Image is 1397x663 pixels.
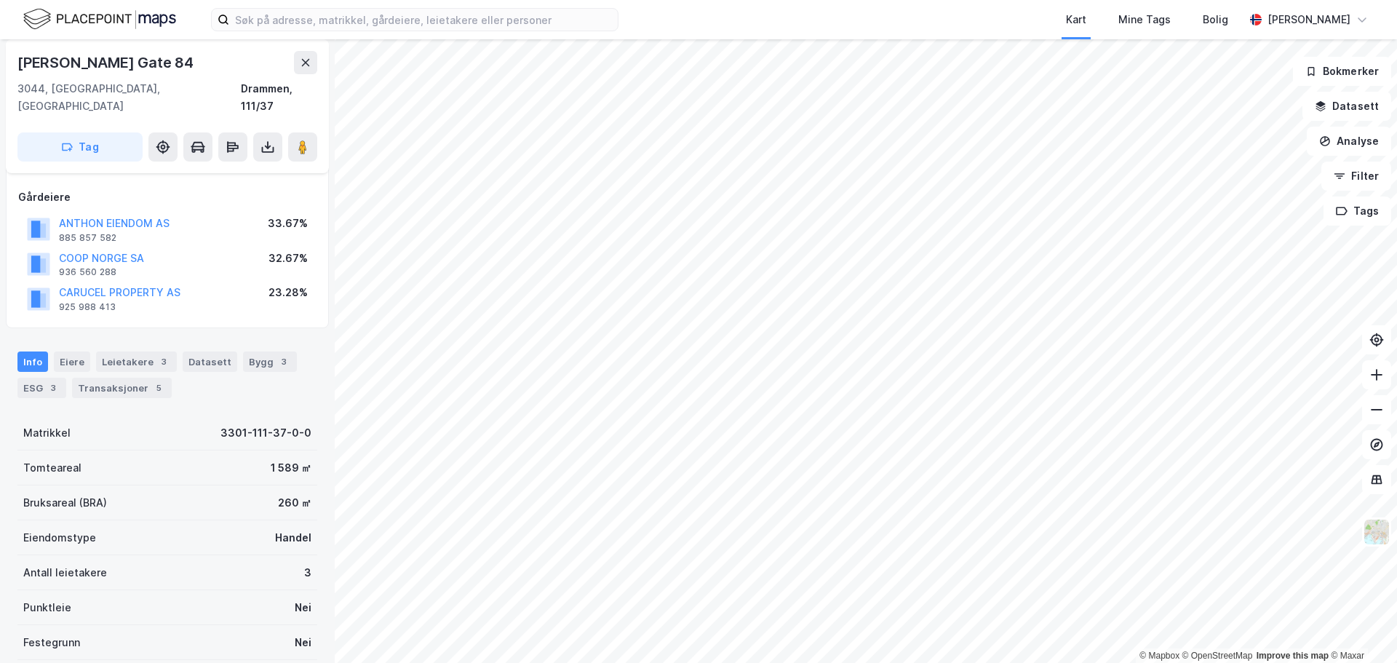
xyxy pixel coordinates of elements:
img: logo.f888ab2527a4732fd821a326f86c7f29.svg [23,7,176,32]
div: Leietakere [96,352,177,372]
div: Datasett [183,352,237,372]
a: OpenStreetMap [1182,651,1253,661]
div: 5 [151,381,166,395]
div: 3 [46,381,60,395]
div: 260 ㎡ [278,494,311,512]
div: 23.28% [268,284,308,301]
input: Søk på adresse, matrikkel, gårdeiere, leietakere eller personer [229,9,618,31]
div: ESG [17,378,66,398]
a: Mapbox [1139,651,1179,661]
div: Mine Tags [1118,11,1171,28]
div: 1 589 ㎡ [271,459,311,477]
img: Z [1363,518,1390,546]
button: Tag [17,132,143,162]
div: Gårdeiere [18,188,317,206]
a: Improve this map [1257,651,1329,661]
div: Eiere [54,352,90,372]
div: Drammen, 111/37 [241,80,317,115]
button: Tags [1324,196,1391,226]
div: [PERSON_NAME] [1267,11,1350,28]
div: Tomteareal [23,459,81,477]
button: Filter [1321,162,1391,191]
div: 885 857 582 [59,232,116,244]
div: Nei [295,599,311,616]
div: Transaksjoner [72,378,172,398]
button: Bokmerker [1293,57,1391,86]
div: Bruksareal (BRA) [23,494,107,512]
div: Bygg [243,352,297,372]
div: Matrikkel [23,424,71,442]
div: Info [17,352,48,372]
button: Analyse [1307,127,1391,156]
div: Eiendomstype [23,529,96,547]
iframe: Chat Widget [1324,593,1397,663]
div: Handel [275,529,311,547]
div: 936 560 288 [59,266,116,278]
div: 32.67% [268,250,308,267]
div: 3 [276,354,291,369]
div: Festegrunn [23,634,80,651]
button: Datasett [1302,92,1391,121]
div: Antall leietakere [23,564,107,581]
div: Nei [295,634,311,651]
div: Punktleie [23,599,71,616]
div: [PERSON_NAME] Gate 84 [17,51,196,74]
div: Bolig [1203,11,1228,28]
div: 3044, [GEOGRAPHIC_DATA], [GEOGRAPHIC_DATA] [17,80,241,115]
div: 925 988 413 [59,301,116,313]
div: 3 [304,564,311,581]
div: Kart [1066,11,1086,28]
div: 3301-111-37-0-0 [220,424,311,442]
div: 33.67% [268,215,308,232]
div: 3 [156,354,171,369]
